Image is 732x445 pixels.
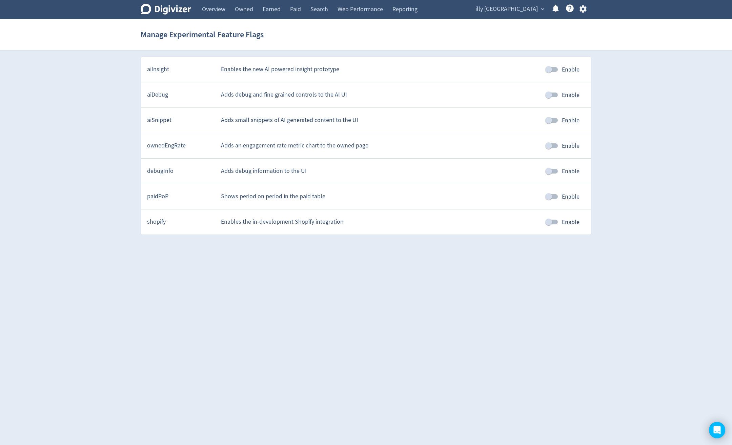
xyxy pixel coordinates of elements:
div: shopify [147,218,215,226]
div: debugInfo [147,167,215,175]
div: ownedEngRate [147,141,215,150]
div: Adds debug information to the UI [221,167,540,175]
div: paidPoP [147,192,215,201]
span: Enable [562,65,579,74]
span: Enable [562,116,579,125]
span: Enable [562,141,579,150]
div: aiInsight [147,65,215,74]
span: expand_more [540,6,546,12]
span: Enable [562,192,579,201]
div: Adds an engagement rate metric chart to the owned page [221,141,540,150]
span: illy [GEOGRAPHIC_DATA] [475,4,538,15]
button: illy [GEOGRAPHIC_DATA] [473,4,546,15]
div: aiSnippet [147,116,215,124]
div: aiDebug [147,90,215,99]
span: Enable [562,218,579,227]
div: Adds small snippets of AI generated content to the UI [221,116,540,124]
div: Enables the in-development Shopify integration [221,218,540,226]
div: Adds debug and fine grained controls to the AI UI [221,90,540,99]
div: Open Intercom Messenger [709,422,725,438]
span: Enable [562,90,579,100]
div: Enables the new AI powered insight prototype [221,65,540,74]
h1: Manage Experimental Feature Flags [141,24,264,45]
div: Shows period on period in the paid table [221,192,540,201]
span: Enable [562,167,579,176]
